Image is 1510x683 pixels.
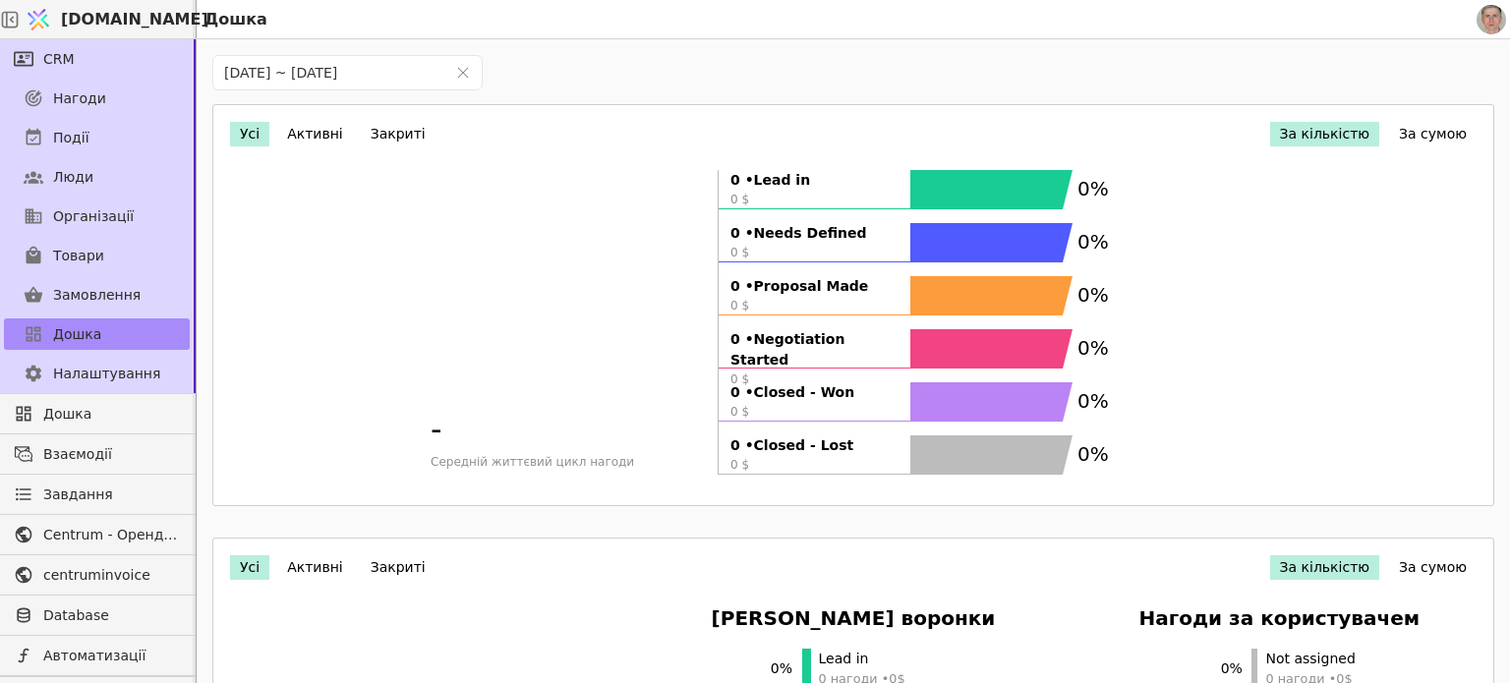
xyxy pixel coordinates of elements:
span: Події [53,128,89,148]
strong: 0 • Negotiation Started [730,329,899,370]
a: centruminvoice [4,559,190,591]
span: 0 $ [730,370,899,388]
a: Події [4,122,190,153]
text: 0% [1077,389,1109,413]
a: Дошка [4,318,190,350]
a: Замовлення [4,279,190,311]
span: Середній життєвий цикл нагоди [431,453,710,471]
img: 1560949290925-CROPPED-IMG_0201-2-.jpg [1477,5,1506,34]
a: Взаємодії [4,438,190,470]
strong: 0 • Proposal Made [730,276,899,297]
span: Організації [53,206,134,227]
strong: 0 • Closed - Lost [730,435,899,456]
a: Centrum - Оренда офісних приміщень [4,519,190,550]
span: Налаштування [53,364,160,384]
span: Database [43,605,180,626]
a: Автоматизації [4,640,190,671]
span: Centrum - Оренда офісних приміщень [43,525,180,545]
span: [DOMAIN_NAME] [61,8,208,31]
strong: 0 • Needs Defined [730,223,899,244]
text: 0% [1077,177,1109,200]
a: Люди [4,161,190,193]
button: За кількістю [1270,555,1380,580]
span: 0 $ [730,297,899,314]
button: Закриті [361,122,436,146]
text: 0% [1077,442,1109,466]
span: Товари [53,246,104,266]
span: 0 $ [730,456,899,474]
span: Not assigned [1265,649,1355,669]
span: Автоматизації [43,646,180,666]
span: Завдання [43,484,113,505]
button: Усі [230,122,269,146]
button: За сумою [1389,555,1477,580]
span: 0 $ [730,403,899,421]
span: 0 $ [730,191,899,208]
button: Активні [277,122,353,146]
a: Завдання [4,479,190,510]
span: Нагоди [53,88,106,109]
h3: Нагоди за користувачем [1139,603,1421,633]
span: Дошка [43,404,180,425]
button: За сумою [1389,122,1477,146]
strong: 0 • Lead in [730,170,899,191]
a: Налаштування [4,358,190,389]
text: 0% [1077,230,1109,254]
input: dd/MM/yyyy ~ dd/MM/yyyy [213,56,444,89]
button: За кількістю [1270,122,1380,146]
button: Clear [456,66,470,80]
text: 0% [1077,283,1109,307]
span: centruminvoice [43,565,180,586]
span: Замовлення [53,285,141,306]
a: Товари [4,240,190,271]
button: Усі [230,555,269,580]
a: Нагоди [4,83,190,114]
button: Закриті [361,555,436,580]
span: Взаємодії [43,444,180,465]
span: Lead in [819,649,905,669]
span: CRM [43,49,75,70]
strong: 0 • Closed - Won [730,382,899,403]
span: 0 $ [730,244,899,261]
a: Дошка [4,398,190,429]
a: [DOMAIN_NAME] [20,1,197,38]
img: Logo [24,1,53,38]
h2: Дошка [197,8,267,31]
span: Люди [53,167,93,188]
span: 0 % [753,658,792,679]
span: 0 % [1203,658,1243,679]
a: Database [4,599,190,631]
h3: [PERSON_NAME] воронки [712,603,996,633]
a: Організації [4,200,190,232]
a: CRM [4,43,190,75]
svg: close [456,66,470,80]
button: Активні [277,555,353,580]
span: - [431,406,710,453]
span: Дошка [53,324,101,345]
text: 0% [1077,336,1109,360]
